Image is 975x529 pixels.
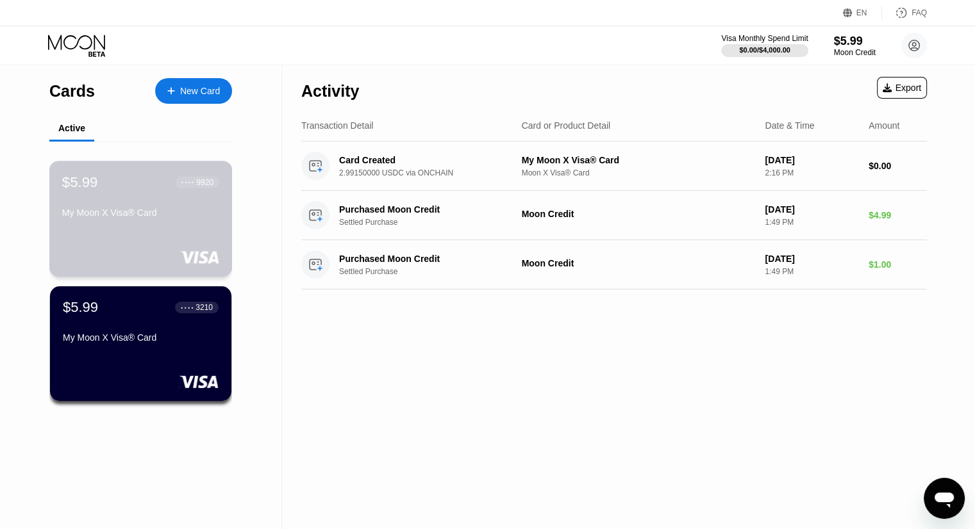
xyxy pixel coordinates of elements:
div: $0.00 / $4,000.00 [739,46,790,54]
div: $5.99Moon Credit [834,35,876,57]
div: ● ● ● ● [181,305,194,309]
div: $5.99● ● ● ●9920My Moon X Visa® Card [50,161,231,276]
div: Active [58,123,85,133]
div: Date & Time [765,120,814,131]
div: Card Created [339,155,515,165]
div: Visa Monthly Spend Limit [721,34,808,43]
div: Purchased Moon CreditSettled PurchaseMoon Credit[DATE]1:49 PM$1.00 [301,240,927,289]
div: [DATE] [765,254,858,264]
div: Activity [301,82,359,101]
div: My Moon X Visa® Card [62,208,219,218]
div: $1.00 [869,259,927,270]
div: Purchased Moon Credit [339,204,515,215]
div: Visa Monthly Spend Limit$0.00/$4,000.00 [721,34,808,57]
div: Amount [869,120,899,131]
div: My Moon X Visa® Card [63,332,219,343]
div: $5.99 [63,299,98,316]
div: My Moon X Visa® Card [522,155,755,165]
div: Moon Credit [834,48,876,57]
div: FAQ [882,6,927,19]
div: $5.99 [834,35,876,48]
div: 3210 [196,303,213,312]
div: Moon Credit [522,209,755,219]
div: Card or Product Detail [522,120,611,131]
div: $0.00 [869,161,927,171]
div: [DATE] [765,204,858,215]
div: Purchased Moon Credit [339,254,515,264]
div: Purchased Moon CreditSettled PurchaseMoon Credit[DATE]1:49 PM$4.99 [301,191,927,240]
div: Settled Purchase [339,218,528,227]
div: Export [877,77,927,99]
div: 1:49 PM [765,218,858,227]
div: 2:16 PM [765,168,858,177]
div: Moon X Visa® Card [522,168,755,177]
div: 1:49 PM [765,267,858,276]
div: 9920 [196,177,213,186]
div: Cards [49,82,95,101]
div: EN [843,6,882,19]
div: [DATE] [765,155,858,165]
div: ● ● ● ● [181,180,194,184]
div: Transaction Detail [301,120,373,131]
div: FAQ [912,8,927,17]
div: $5.99 [62,174,98,190]
div: New Card [180,86,220,97]
div: Card Created2.99150000 USDC via ONCHAINMy Moon X Visa® CardMoon X Visa® Card[DATE]2:16 PM$0.00 [301,142,927,191]
iframe: Nút để khởi chạy cửa sổ nhắn tin [924,478,965,519]
div: Moon Credit [522,258,755,268]
div: $5.99● ● ● ●3210My Moon X Visa® Card [50,286,231,401]
div: $4.99 [869,210,927,220]
div: 2.99150000 USDC via ONCHAIN [339,168,528,177]
div: Export [883,83,921,93]
div: Settled Purchase [339,267,528,276]
div: New Card [155,78,232,104]
div: EN [856,8,867,17]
